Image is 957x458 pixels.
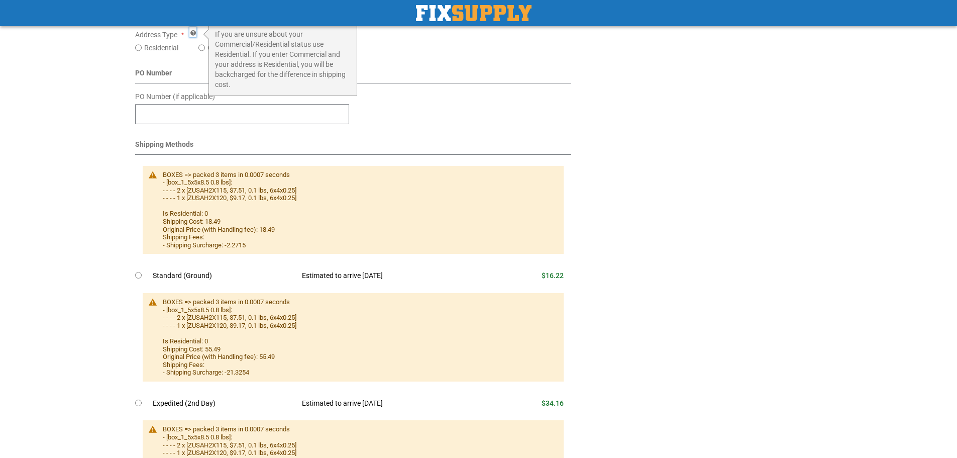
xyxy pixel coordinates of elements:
span: PO Number (if applicable) [135,93,215,101]
label: Commercial [207,43,245,53]
img: Fix Industrial Supply [416,5,531,21]
td: Standard (Ground) [153,265,295,287]
div: Shipping Methods [135,139,572,155]
td: Estimated to arrive [DATE] [294,265,488,287]
td: Expedited (2nd Day) [153,393,295,415]
span: Address Type [135,31,177,39]
div: If you are unsure about your Commercial/Residential status use Residential. If you enter Commerci... [208,23,357,96]
td: Estimated to arrive [DATE] [294,393,488,415]
div: BOXES => packed 3 items in 0.0007 seconds - [box_1_5x5x8.5 0.8 lbs]: - - - - 2 x [ZUSAH2X115, $7.... [163,171,554,249]
a: store logo [416,5,531,21]
span: $34.16 [542,399,564,407]
div: BOXES => packed 3 items in 0.0007 seconds - [box_1_5x5x8.5 0.8 lbs]: - - - - 2 x [ZUSAH2X115, $7.... [163,298,554,377]
label: Residential [144,43,178,53]
div: PO Number [135,68,572,83]
span: $16.22 [542,271,564,280]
